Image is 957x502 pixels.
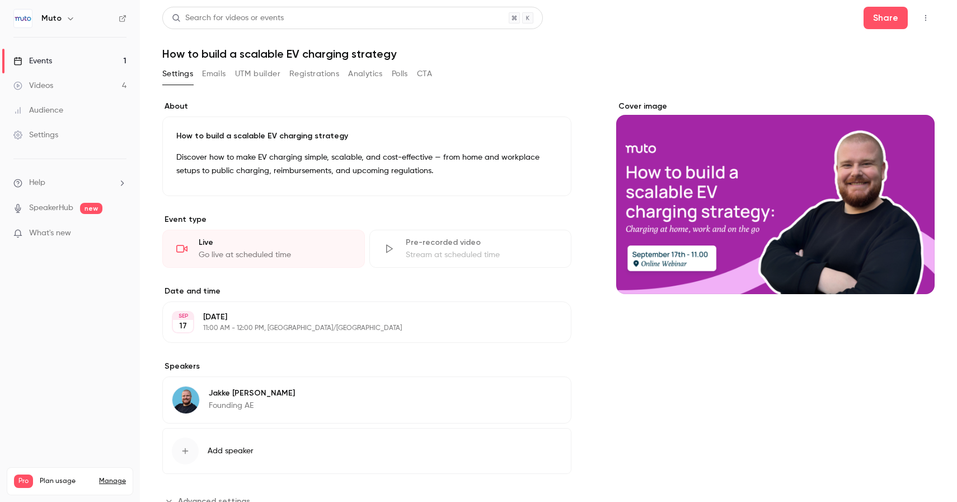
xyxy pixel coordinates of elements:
[616,101,935,112] label: Cover image
[173,312,193,320] div: SEP
[209,388,295,399] p: Jakke [PERSON_NAME]
[29,177,45,189] span: Help
[203,312,512,323] p: [DATE]
[369,230,572,268] div: Pre-recorded videoStream at scheduled time
[162,47,935,61] h1: How to build a scalable EV charging strategy
[162,230,365,268] div: LiveGo live at scheduled time
[162,428,571,474] button: Add speaker
[29,227,71,239] span: What's new
[14,475,33,488] span: Pro
[29,202,73,214] a: SpeakerHub
[13,80,53,91] div: Videos
[172,387,199,413] img: Jakke Van Daele
[417,65,432,83] button: CTA
[162,361,571,372] label: Speakers
[13,105,63,116] div: Audience
[235,65,280,83] button: UTM builder
[162,376,571,424] div: Jakke Van DaeleJakke [PERSON_NAME]Founding AE
[172,12,284,24] div: Search for videos or events
[202,65,226,83] button: Emails
[40,477,92,486] span: Plan usage
[199,237,351,248] div: Live
[162,101,571,112] label: About
[406,249,558,261] div: Stream at scheduled time
[162,65,193,83] button: Settings
[864,7,908,29] button: Share
[289,65,339,83] button: Registrations
[41,13,62,24] h6: Muto
[13,55,52,67] div: Events
[203,324,512,333] p: 11:00 AM - 12:00 PM, [GEOGRAPHIC_DATA]/[GEOGRAPHIC_DATA]
[179,320,187,332] p: 17
[392,65,408,83] button: Polls
[13,129,58,141] div: Settings
[13,177,126,189] li: help-dropdown-opener
[99,477,126,486] a: Manage
[14,10,32,27] img: Muto
[176,131,557,142] p: How to build a scalable EV charging strategy
[616,101,935,294] section: Cover image
[162,286,571,297] label: Date and time
[176,151,557,178] p: Discover how to make EV charging simple, scalable, and cost-effective — from home and workplace s...
[199,249,351,261] div: Go live at scheduled time
[162,214,571,225] p: Event type
[113,229,126,239] iframe: Noticeable Trigger
[348,65,383,83] button: Analytics
[406,237,558,248] div: Pre-recorded video
[208,445,254,457] span: Add speaker
[209,400,295,411] p: Founding AE
[80,203,102,214] span: new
